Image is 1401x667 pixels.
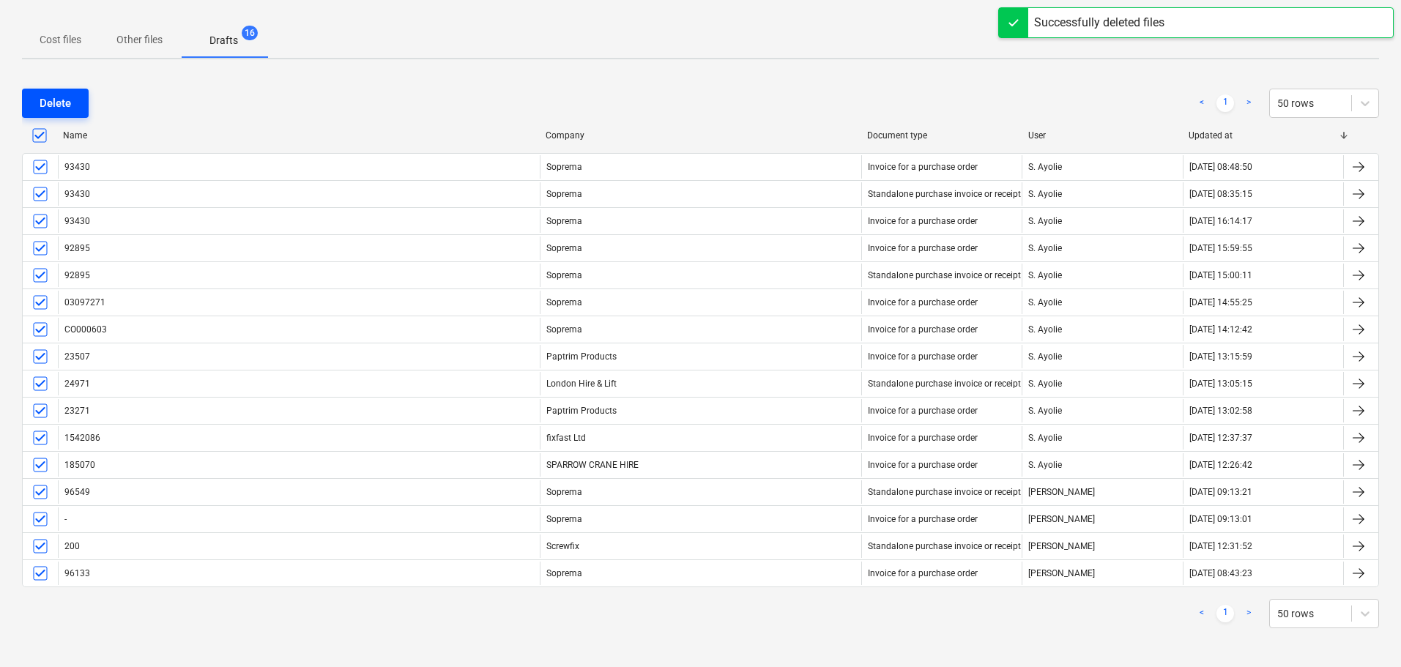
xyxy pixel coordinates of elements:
div: Soprema [540,264,861,287]
div: Soprema [540,507,861,531]
div: fixfast Ltd [540,426,861,450]
div: Invoice for a purchase order [868,460,978,470]
a: Previous page [1193,605,1211,622]
p: Other files [116,32,163,48]
div: Company [546,130,855,141]
div: Invoice for a purchase order [868,568,978,578]
div: S. Ayolie [1022,426,1182,450]
a: Next page [1240,94,1257,112]
div: S. Ayolie [1022,399,1182,422]
div: User [1028,130,1178,141]
div: S. Ayolie [1022,318,1182,341]
div: [PERSON_NAME] [1022,562,1182,585]
div: [DATE] 09:13:01 [1189,514,1252,524]
div: Invoice for a purchase order [868,162,978,172]
div: Invoice for a purchase order [868,324,978,335]
div: Paptrim Products [540,399,861,422]
div: Soprema [540,480,861,504]
div: 23507 [64,351,90,362]
div: CO000603 [64,324,107,335]
div: - [64,514,67,524]
div: 24971 [64,379,90,389]
div: 96549 [64,487,90,497]
p: Drafts [209,33,238,48]
div: [DATE] 16:14:17 [1189,216,1252,226]
div: [DATE] 15:00:11 [1189,270,1252,280]
div: Invoice for a purchase order [868,433,978,443]
div: [DATE] 14:55:25 [1189,297,1252,308]
div: S. Ayolie [1022,155,1182,179]
div: 93430 [64,162,90,172]
div: [DATE] 13:15:59 [1189,351,1252,362]
div: [DATE] 15:59:55 [1189,243,1252,253]
div: Invoice for a purchase order [868,351,978,362]
div: [DATE] 12:37:37 [1189,433,1252,443]
div: Paptrim Products [540,345,861,368]
button: Delete [22,89,89,118]
div: [PERSON_NAME] [1022,534,1182,558]
div: Document type [867,130,1017,141]
div: Soprema [540,209,861,233]
div: Invoice for a purchase order [868,297,978,308]
div: Standalone purchase invoice or receipt [868,487,1021,497]
div: S. Ayolie [1022,236,1182,260]
div: 92895 [64,243,90,253]
div: London Hire & Lift [540,372,861,395]
div: Successfully deleted files [1034,14,1164,31]
div: 23271 [64,406,90,416]
div: Soprema [540,291,861,314]
div: S. Ayolie [1022,209,1182,233]
div: Name [63,130,534,141]
div: 200 [64,541,80,551]
div: 92895 [64,270,90,280]
div: Screwfix [540,534,861,558]
div: Standalone purchase invoice or receipt [868,379,1021,389]
div: S. Ayolie [1022,345,1182,368]
div: Invoice for a purchase order [868,514,978,524]
div: 03097271 [64,297,105,308]
div: S. Ayolie [1022,453,1182,477]
div: [DATE] 14:12:42 [1189,324,1252,335]
span: 16 [242,26,258,40]
div: [PERSON_NAME] [1022,507,1182,531]
div: 1542086 [64,433,100,443]
div: S. Ayolie [1022,264,1182,287]
div: [PERSON_NAME] [1022,480,1182,504]
div: Invoice for a purchase order [868,216,978,226]
div: 96133 [64,568,90,578]
div: [DATE] 12:31:52 [1189,541,1252,551]
div: Invoice for a purchase order [868,243,978,253]
div: 185070 [64,460,95,470]
div: 93430 [64,216,90,226]
div: [DATE] 08:43:23 [1189,568,1252,578]
div: SPARROW CRANE HIRE [540,453,861,477]
div: Standalone purchase invoice or receipt [868,270,1021,280]
div: [DATE] 13:05:15 [1189,379,1252,389]
div: Standalone purchase invoice or receipt [868,189,1021,199]
a: Previous page [1193,94,1211,112]
div: Invoice for a purchase order [868,406,978,416]
div: [DATE] 09:13:21 [1189,487,1252,497]
div: Soprema [540,182,861,206]
a: Page 1 is your current page [1216,605,1234,622]
div: 93430 [64,189,90,199]
a: Next page [1240,605,1257,622]
div: [DATE] 08:48:50 [1189,162,1252,172]
div: [DATE] 13:02:58 [1189,406,1252,416]
div: Soprema [540,236,861,260]
div: Soprema [540,562,861,585]
div: [DATE] 08:35:15 [1189,189,1252,199]
div: Standalone purchase invoice or receipt [868,541,1021,551]
div: Updated at [1189,130,1338,141]
a: Page 1 is your current page [1216,94,1234,112]
div: S. Ayolie [1022,291,1182,314]
div: Soprema [540,318,861,341]
div: Delete [40,94,71,113]
div: S. Ayolie [1022,372,1182,395]
div: [DATE] 12:26:42 [1189,460,1252,470]
div: S. Ayolie [1022,182,1182,206]
iframe: Chat Widget [1328,597,1401,667]
p: Cost files [40,32,81,48]
div: Soprema [540,155,861,179]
